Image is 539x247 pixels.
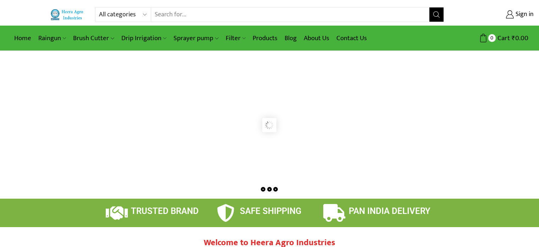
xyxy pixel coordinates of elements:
[349,206,430,216] span: PAN INDIA DELIVERY
[512,33,528,44] bdi: 0.00
[429,7,444,22] button: Search button
[281,30,300,47] a: Blog
[300,30,333,47] a: About Us
[118,30,170,47] a: Drip Irrigation
[170,30,222,47] a: Sprayer pump
[35,30,70,47] a: Raingun
[333,30,370,47] a: Contact Us
[496,33,510,43] span: Cart
[240,206,301,216] span: SAFE SHIPPING
[455,8,534,21] a: Sign in
[222,30,249,47] a: Filter
[451,32,528,45] a: 0 Cart ₹0.00
[249,30,281,47] a: Products
[131,206,199,216] span: TRUSTED BRAND
[512,33,515,44] span: ₹
[514,10,534,19] span: Sign in
[488,34,496,42] span: 0
[11,30,35,47] a: Home
[151,7,429,22] input: Search for...
[70,30,117,47] a: Brush Cutter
